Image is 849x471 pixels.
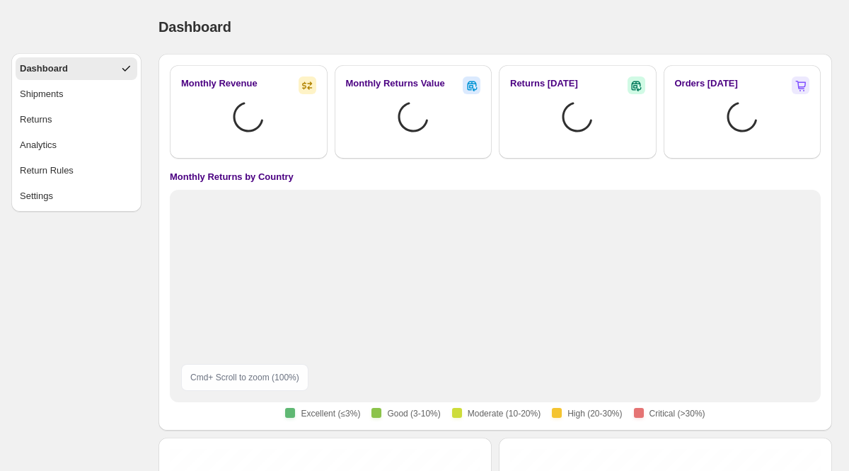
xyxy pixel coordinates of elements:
[20,164,74,178] div: Return Rules
[181,76,258,91] h2: Monthly Revenue
[20,62,68,76] div: Dashboard
[387,408,440,419] span: Good (3-10%)
[675,76,738,91] h2: Orders [DATE]
[158,19,231,35] span: Dashboard
[20,87,63,101] div: Shipments
[567,408,622,419] span: High (20-30%)
[20,189,53,203] div: Settings
[16,83,137,106] button: Shipments
[170,170,294,184] h4: Monthly Returns by Country
[16,108,137,131] button: Returns
[20,138,57,152] div: Analytics
[510,76,578,91] h2: Returns [DATE]
[16,185,137,208] button: Settings
[301,408,360,419] span: Excellent (≤3%)
[346,76,445,91] h2: Monthly Returns Value
[649,408,705,419] span: Critical (>30%)
[16,134,137,157] button: Analytics
[16,159,137,182] button: Return Rules
[181,364,308,391] div: Cmd + Scroll to zoom ( 100 %)
[468,408,541,419] span: Moderate (10-20%)
[16,57,137,80] button: Dashboard
[20,113,52,127] div: Returns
